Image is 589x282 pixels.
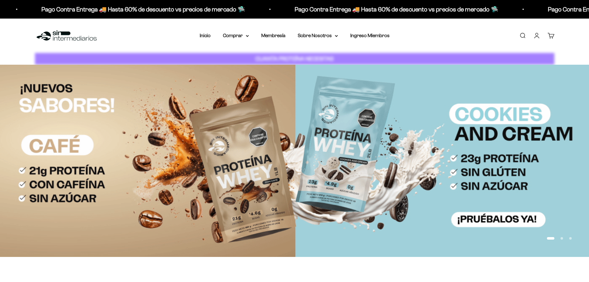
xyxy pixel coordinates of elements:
a: Inicio [200,33,211,38]
a: Membresía [261,33,285,38]
a: Ingreso Miembros [350,33,390,38]
p: Pago Contra Entrega 🚚 Hasta 60% de descuento vs precios de mercado 🛸 [295,4,498,14]
p: Pago Contra Entrega 🚚 Hasta 60% de descuento vs precios de mercado 🛸 [41,4,245,14]
summary: Sobre Nosotros [298,32,338,40]
summary: Comprar [223,32,249,40]
strong: CUANTA PROTEÍNA NECESITAS [255,55,334,62]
